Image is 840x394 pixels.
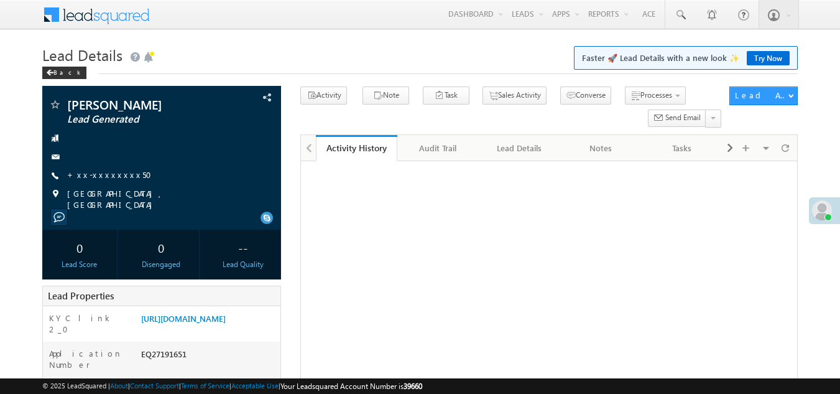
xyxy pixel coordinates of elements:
span: © 2025 LeadSquared | | | | | [42,380,422,392]
a: Try Now [747,51,790,65]
label: KYC link 2_0 [49,312,129,335]
a: Activity History [316,135,397,161]
div: Lead Actions [735,90,788,101]
a: Lead Details [479,135,560,161]
span: Faster 🚀 Lead Details with a new look ✨ [582,52,790,64]
button: Task [423,87,469,105]
div: Lead Quality [208,259,277,270]
a: Audit Trail [397,135,479,161]
span: Processes [640,90,672,100]
a: Notes [560,135,642,161]
div: Notes [570,141,630,156]
div: Back [42,67,86,79]
span: [PERSON_NAME] [67,98,215,111]
a: Contact Support [130,382,179,390]
button: Converse [560,87,611,105]
div: -- [208,236,277,259]
button: Sales Activity [482,87,547,105]
a: Terms of Service [181,382,229,390]
a: Back [42,66,93,77]
button: Activity [300,87,347,105]
div: 0 [127,236,196,259]
span: Lead Details [42,45,122,65]
a: About [110,382,128,390]
a: Acceptable Use [231,382,279,390]
div: Lead Score [45,259,114,270]
label: Application Number [49,348,129,370]
span: Send Email [665,112,701,123]
div: Activity History [325,142,388,154]
span: Your Leadsquared Account Number is [280,382,422,391]
div: Tasks [652,141,712,156]
button: Processes [625,87,686,105]
button: Note [362,87,409,105]
div: Audit Trail [407,141,468,156]
div: Lead Details [489,141,549,156]
button: Lead Actions [729,87,798,105]
span: Lead Properties [48,289,114,302]
span: Lead Generated [67,113,215,126]
span: 39660 [404,382,422,391]
div: Disengaged [127,259,196,270]
div: 0 [45,236,114,259]
a: Tasks [642,135,723,161]
a: +xx-xxxxxxxx50 [67,169,159,180]
span: [GEOGRAPHIC_DATA], [GEOGRAPHIC_DATA] [67,188,260,210]
a: [URL][DOMAIN_NAME] [141,313,226,324]
div: EQ27191651 [138,348,281,365]
button: Send Email [648,110,706,128]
